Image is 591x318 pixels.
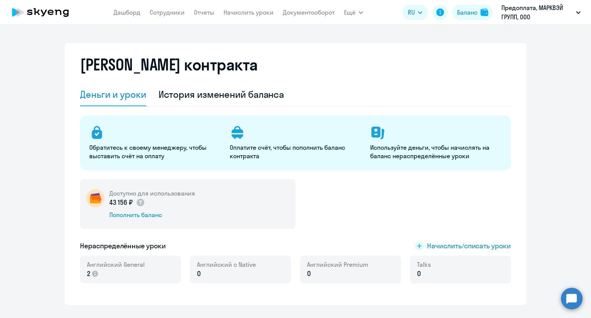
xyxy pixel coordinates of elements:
span: Talks [417,260,431,269]
span: 0 [307,269,311,279]
span: Ещё [344,8,356,17]
button: Ещё [344,5,363,20]
img: wallet-circle.png [86,189,105,208]
h2: [PERSON_NAME] контракта [80,55,258,74]
button: RU [402,5,428,20]
span: Английский General [87,260,145,269]
button: Балансbalance [452,5,493,20]
span: RU [408,8,415,17]
span: 0 [197,269,201,279]
button: Предоплата, МАРКВЭЙ ГРУПП, ООО [498,3,584,22]
p: Оплатите счёт, чтобы пополнить баланс контракта [230,143,361,160]
span: Английский Premium [307,260,368,269]
h5: Доступно для использования [109,189,195,197]
span: Начислить/списать уроки [427,241,511,251]
p: Предоплата, МАРКВЭЙ ГРУПП, ООО [501,3,573,22]
p: 43 156 ₽ [109,197,145,208]
div: Деньги и уроки [80,88,146,100]
p: Используйте деньги, чтобы начислять на баланс нераспределённые уроки [370,143,501,160]
span: Английский с Native [197,260,256,269]
a: Начислить уроки [224,8,274,16]
div: Пополнить баланс [109,211,195,219]
a: Отчеты [194,8,214,16]
h5: Нераспределённые уроки [80,241,166,251]
a: Дашборд [114,8,140,16]
span: 2 [87,269,90,279]
div: История изменений баланса [159,88,284,100]
a: Документооборот [283,8,335,16]
div: Баланс [457,8,477,17]
a: Сотрудники [150,8,185,16]
p: Обратитесь к своему менеджеру, чтобы выставить счёт на оплату [89,143,220,160]
span: 0 [417,269,421,279]
img: balance [481,8,488,16]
